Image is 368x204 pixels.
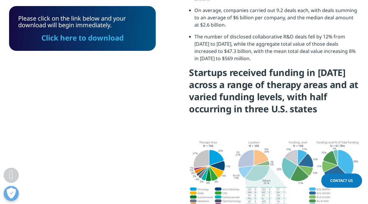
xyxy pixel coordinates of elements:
h4: Startups received funding in [DATE] across a range of therapy areas and at varied funding levels,... [189,67,359,120]
a: Contact Us [321,173,362,188]
div: Please click on the link below and your download will begin immediately. [18,15,147,42]
a: Click here to download [41,33,124,43]
button: Open Preferences [4,186,19,201]
li: The number of disclosed collaborative R&D deals fell by 12% from [DATE] to [DATE], while the aggr... [194,33,359,67]
li: On average, companies carried out 9.2 deals each, with deals summing to an average of $6 billion ... [194,7,359,33]
span: Contact Us [330,178,353,183]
